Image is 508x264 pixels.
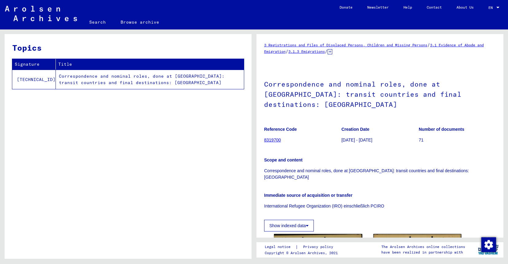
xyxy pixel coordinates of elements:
[419,127,464,132] b: Number of documents
[264,203,496,209] p: International Refugee Organization (IRO) einschließlich PCIRO
[5,6,77,21] img: Arolsen_neg.svg
[264,43,427,47] a: 3 Registrations and Files of Displaced Persons, Children and Missing Persons
[12,42,244,54] h3: Topics
[264,168,496,181] p: Correspondence and nominal roles, done at [GEOGRAPHIC_DATA]: transit countries and final destinat...
[341,127,369,132] b: Creation Date
[264,70,496,117] h1: Correspondence and nominal roles, done at [GEOGRAPHIC_DATA]: transit countries and final destinat...
[264,157,302,162] b: Scope and content
[427,42,430,48] span: /
[288,49,325,54] a: 3.1.3 Emigrations
[381,244,465,250] p: The Arolsen Archives online collections
[56,59,244,70] th: Title
[298,244,341,250] a: Privacy policy
[341,137,418,143] p: [DATE] - [DATE]
[325,49,328,54] span: /
[264,127,297,132] b: Reference Code
[419,137,496,143] p: 71
[286,49,288,54] span: /
[381,250,465,255] p: have been realized in partnership with
[265,250,341,256] p: Copyright © Arolsen Archives, 2021
[477,242,500,257] img: yv_logo.png
[264,138,281,142] a: 8319700
[481,237,496,252] img: Change consent
[265,244,341,250] div: |
[265,244,295,250] a: Legal notice
[82,15,113,29] a: Search
[264,220,314,231] button: Show indexed data
[113,15,167,29] a: Browse archive
[12,59,56,70] th: Signature
[56,70,244,89] td: Correspondence and nominal roles, done at [GEOGRAPHIC_DATA]: transit countries and final destinat...
[12,70,56,89] td: [TECHNICAL_ID]
[264,193,352,198] b: Immediate source of acquisition or transfer
[488,6,495,10] span: EN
